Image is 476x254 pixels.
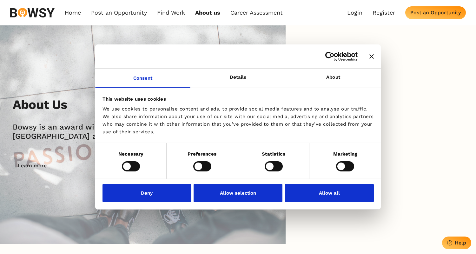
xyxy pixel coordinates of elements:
button: Help [442,237,471,249]
a: About [286,69,381,88]
a: Details [190,69,286,88]
a: Register [373,9,395,16]
a: Home [65,9,81,16]
strong: Marketing [333,151,357,157]
strong: Preferences [188,151,216,157]
div: Help [455,240,466,246]
div: Learn more [18,163,47,169]
strong: Necessary [118,151,143,157]
button: Close banner [369,54,374,58]
button: Allow selection [194,184,282,202]
button: Learn more [13,159,52,172]
a: Usercentrics Cookiebot - opens in a new window [302,51,358,61]
button: Allow all [285,184,374,202]
div: We use cookies to personalise content and ads, to provide social media features and to analyse ou... [102,105,374,136]
a: Consent [95,69,190,88]
h2: Bowsy is an award winning Irish tech start-up that is expanding into the [GEOGRAPHIC_DATA] and th... [13,123,312,141]
img: svg%3e [10,8,55,17]
button: Post an Opportunity [405,6,466,19]
a: Login [347,9,362,16]
strong: Statistics [262,151,285,157]
div: Post an Opportunity [410,10,461,16]
a: Career Assessment [230,9,283,16]
button: Deny [102,184,191,202]
h2: About Us [13,97,67,112]
div: This website uses cookies [102,95,374,103]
